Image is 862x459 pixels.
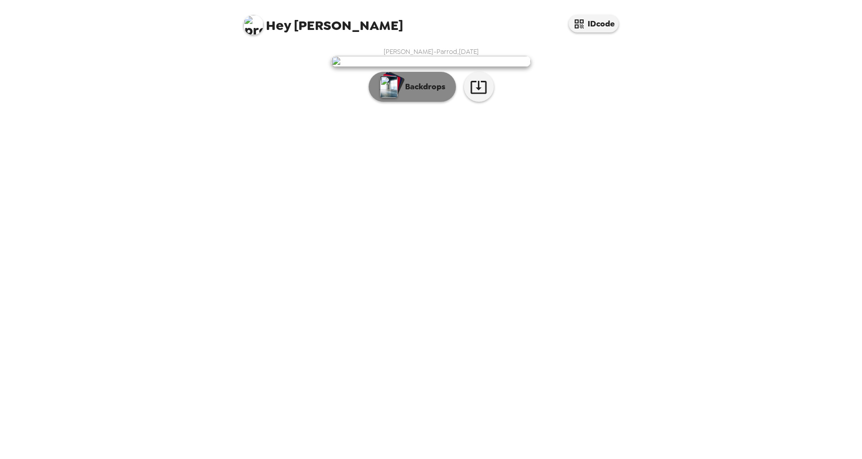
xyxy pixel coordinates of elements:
[266,16,291,34] span: Hey
[331,56,531,67] img: user
[569,15,619,32] button: IDcode
[400,81,445,93] p: Backdrops
[369,72,456,102] button: Backdrops
[384,47,479,56] span: [PERSON_NAME]-Parrod , [DATE]
[243,15,263,35] img: profile pic
[243,10,403,32] span: [PERSON_NAME]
